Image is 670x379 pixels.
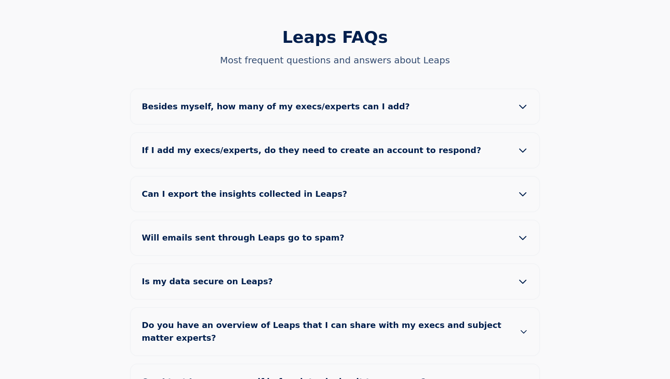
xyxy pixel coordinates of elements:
[142,231,359,244] span: Will emails sent through Leaps go to spam?
[131,177,539,211] button: Can I export the insights collected in Leaps?
[131,308,539,355] button: Do you have an overview of Leaps that I can share with my execs and subject matter experts?
[142,275,288,288] span: Is my data secure on Leaps?
[130,54,540,67] p: Most frequent questions and answers about Leaps
[130,28,540,46] h2: Leaps FAQs
[131,220,539,255] button: Will emails sent through Leaps go to spam?
[131,89,539,124] button: Besides myself, how many of my execs/experts can I add?
[131,264,539,299] button: Is my data secure on Leaps?
[142,144,496,157] span: If I add my execs/experts, do they need to create an account to respond?
[142,100,424,113] span: Besides myself, how many of my execs/experts can I add?
[142,319,519,344] span: Do you have an overview of Leaps that I can share with my execs and subject matter experts?
[131,133,539,168] button: If I add my execs/experts, do they need to create an account to respond?
[142,188,362,200] span: Can I export the insights collected in Leaps?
